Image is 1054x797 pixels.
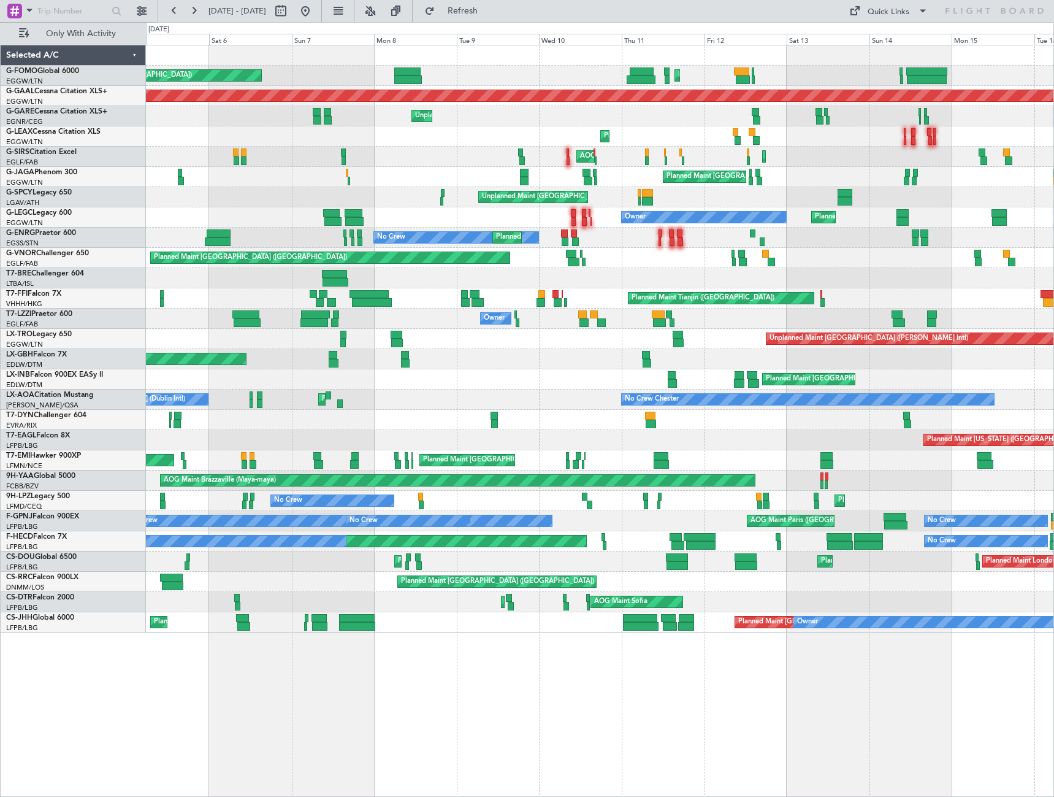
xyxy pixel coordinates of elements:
div: Unplanned Maint [GEOGRAPHIC_DATA] ([PERSON_NAME] Intl) [769,329,968,348]
a: CS-DTRFalcon 2000 [6,594,74,601]
div: Owner [484,309,505,328]
a: EGGW/LTN [6,77,43,86]
div: Planned Maint [GEOGRAPHIC_DATA] ([GEOGRAPHIC_DATA]) [154,613,347,631]
span: F-HECD [6,533,33,541]
div: AOG Maint Paris ([GEOGRAPHIC_DATA]) [750,512,879,530]
span: T7-EMI [6,452,30,460]
a: G-VNORChallenger 650 [6,250,89,257]
div: Wed 10 [539,34,622,45]
a: T7-EMIHawker 900XP [6,452,81,460]
a: CS-DOUGlobal 6500 [6,553,77,561]
span: G-SIRS [6,148,29,156]
a: EGSS/STN [6,239,39,248]
span: LX-AOA [6,391,34,399]
div: Planned Maint [GEOGRAPHIC_DATA] ([GEOGRAPHIC_DATA]) [604,127,797,145]
a: EGLF/FAB [6,158,38,167]
a: T7-FFIFalcon 7X [6,290,61,298]
a: LGAV/ATH [6,198,39,207]
a: EGLF/FAB [6,259,38,268]
div: No Crew [928,532,956,550]
span: G-FOMO [6,67,37,75]
span: 9H-YAA [6,472,34,480]
a: EDLW/DTM [6,360,42,369]
div: Mon 15 [952,34,1034,45]
div: Planned Maint [GEOGRAPHIC_DATA] ([GEOGRAPHIC_DATA]) [766,370,959,388]
div: [DATE] [148,25,169,35]
button: Refresh [419,1,492,21]
span: G-GARE [6,108,34,115]
a: T7-DYNChallenger 604 [6,412,86,419]
div: No Crew [928,512,956,530]
a: FCBB/BZV [6,482,39,491]
div: Planned Maint [GEOGRAPHIC_DATA] ([GEOGRAPHIC_DATA]) [322,390,515,409]
a: LX-INBFalcon 900EX EASy II [6,371,103,379]
a: G-FOMOGlobal 6000 [6,67,79,75]
a: EGNR/CEG [6,117,43,126]
a: F-GPNJFalcon 900EX [6,513,79,520]
div: AOG Maint Sofia [594,593,647,611]
a: G-LEGCLegacy 600 [6,209,72,217]
div: AOG Maint Brazzaville (Maya-maya) [164,471,276,490]
div: Planned Maint [GEOGRAPHIC_DATA] ([GEOGRAPHIC_DATA]) [821,552,1014,571]
a: EGLF/FAB [6,320,38,329]
span: G-LEAX [6,128,32,136]
span: LX-TRO [6,331,32,338]
a: LFPB/LBG [6,603,38,612]
a: LX-AOACitation Mustang [6,391,94,399]
a: [PERSON_NAME]/QSA [6,401,78,410]
a: EGGW/LTN [6,218,43,228]
a: T7-BREChallenger 604 [6,270,84,277]
div: Planned Maint [GEOGRAPHIC_DATA] ([GEOGRAPHIC_DATA]) [815,208,1008,226]
a: LFMD/CEQ [6,502,42,511]
div: Quick Links [868,6,909,18]
div: No Crew [274,491,302,510]
div: Owner [625,208,646,226]
span: Only With Activity [32,29,129,38]
div: Sat 6 [209,34,292,45]
div: AOG Maint [PERSON_NAME] [580,147,673,166]
div: Fri 12 [705,34,787,45]
span: CS-DOU [6,553,35,561]
span: G-ENRG [6,229,35,237]
div: Owner [797,613,818,631]
a: LFPB/LBG [6,623,38,633]
a: T7-LZZIPraetor 600 [6,310,72,318]
a: LX-GBHFalcon 7X [6,351,67,358]
div: Thu 11 [622,34,705,45]
a: CS-JHHGlobal 6000 [6,614,74,622]
a: LFPB/LBG [6,522,38,531]
a: EVRA/RIX [6,421,37,430]
a: G-LEAXCessna Citation XLS [6,128,101,136]
span: Refresh [437,7,489,15]
div: Planned Maint [GEOGRAPHIC_DATA] ([GEOGRAPHIC_DATA]) [398,552,591,571]
a: VHHH/HKG [6,299,42,309]
a: DNMM/LOS [6,583,44,592]
a: EGGW/LTN [6,178,43,187]
div: Sun 7 [292,34,375,45]
div: Fri 5 [126,34,209,45]
a: G-GARECessna Citation XLS+ [6,108,107,115]
span: T7-EAGL [6,432,36,439]
div: Planned Maint [GEOGRAPHIC_DATA] ([GEOGRAPHIC_DATA]) [738,613,931,631]
span: G-GAAL [6,88,34,95]
a: EGGW/LTN [6,97,43,106]
div: Sun 14 [869,34,952,45]
a: T7-EAGLFalcon 8X [6,432,70,439]
div: Mon 8 [374,34,457,45]
a: EDLW/DTM [6,380,42,390]
button: Only With Activity [13,24,133,44]
a: EGGW/LTN [6,340,43,349]
a: 9H-YAAGlobal 5000 [6,472,75,480]
button: Quick Links [843,1,934,21]
span: G-JAGA [6,169,34,176]
a: LFMN/NCE [6,461,42,471]
a: LTBA/ISL [6,279,34,288]
a: EGGW/LTN [6,137,43,147]
span: T7-BRE [6,270,31,277]
a: F-HECDFalcon 7X [6,533,67,541]
span: T7-LZZI [6,310,31,318]
a: 9H-LPZLegacy 500 [6,493,70,500]
div: Unplanned Maint Chester [415,107,494,125]
div: Planned Maint [GEOGRAPHIC_DATA] ([GEOGRAPHIC_DATA]) [666,167,860,186]
input: Trip Number [37,2,108,20]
